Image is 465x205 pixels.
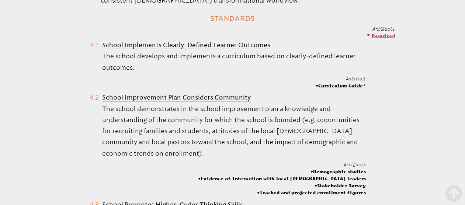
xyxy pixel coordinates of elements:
span: Artifacts [372,26,395,32]
span: Stakeholder Survey [198,182,366,189]
b: School Implements Clearly-Defined Learner Outcomes [102,41,270,49]
span: Demographic studies [198,168,366,175]
h2: Standards [83,12,382,25]
span: Evidence of Interaction with local [DEMOGRAPHIC_DATA] leaders [198,175,366,182]
span: Curriculum Guide [316,82,366,89]
p: The school develops and implements a curriculum based on clearly-defined learner outcomes. [102,51,366,73]
span: Artifacts [343,162,366,167]
span: Tracked and projected enrollment figures [198,189,366,196]
p: The school demonstrates in the school improvement plan a knowledge and understanding of the commu... [102,103,366,159]
span: * Required [367,33,395,39]
b: School Improvement Plan Considers Community [102,94,251,101]
span: Artifact [346,76,366,81]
